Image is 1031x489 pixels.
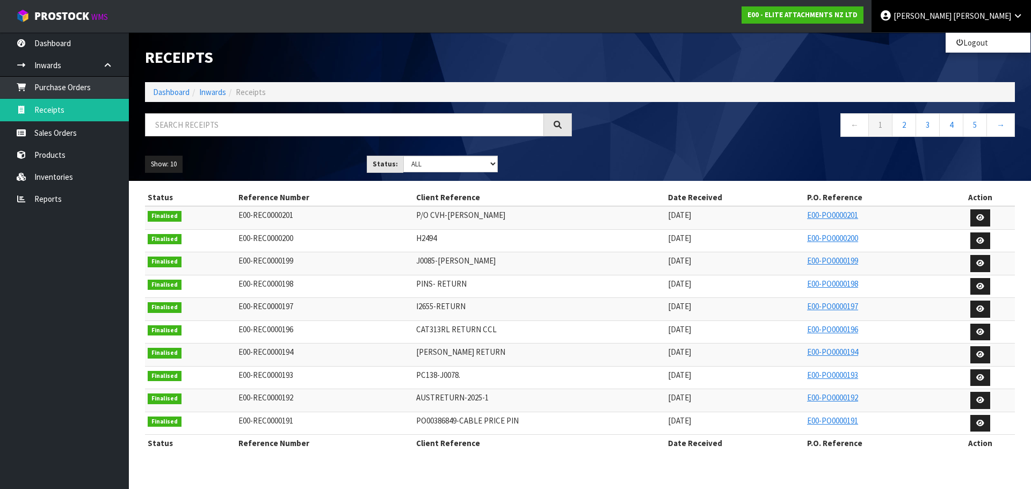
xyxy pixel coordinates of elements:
[416,301,466,311] span: I2655-RETURN
[807,233,858,243] a: E00-PO0000200
[807,256,858,266] a: E00-PO0000199
[668,324,691,334] span: [DATE]
[416,233,437,243] span: H2494
[238,415,293,426] span: E00-REC0000191
[16,9,30,23] img: cube-alt.png
[868,113,892,136] a: 1
[373,159,398,169] strong: Status:
[986,113,1015,136] a: →
[946,35,1030,50] a: Logout
[153,87,190,97] a: Dashboard
[840,113,869,136] a: ←
[747,10,858,19] strong: E00 - ELITE ATTACHMENTS NZ LTD
[236,189,413,206] th: Reference Number
[238,347,293,357] span: E00-REC0000194
[148,393,181,404] span: Finalised
[413,435,665,452] th: Client Reference
[236,435,413,452] th: Reference Number
[199,87,226,97] a: Inwards
[145,113,544,136] input: Search receipts
[148,417,181,427] span: Finalised
[963,113,987,136] a: 5
[91,12,108,22] small: WMS
[668,256,691,266] span: [DATE]
[238,301,293,311] span: E00-REC0000197
[807,210,858,220] a: E00-PO0000201
[148,257,181,267] span: Finalised
[416,324,497,334] span: CAT313RL RETURN CCL
[668,210,691,220] span: [DATE]
[665,435,804,452] th: Date Received
[807,392,858,403] a: E00-PO0000192
[236,87,266,97] span: Receipts
[892,113,916,136] a: 2
[807,301,858,311] a: E00-PO0000197
[807,347,858,357] a: E00-PO0000194
[145,435,236,452] th: Status
[148,302,181,313] span: Finalised
[238,392,293,403] span: E00-REC0000192
[588,113,1015,140] nav: Page navigation
[148,280,181,290] span: Finalised
[238,279,293,289] span: E00-REC0000198
[668,415,691,426] span: [DATE]
[804,189,946,206] th: P.O. Reference
[668,347,691,357] span: [DATE]
[807,324,858,334] a: E00-PO0000196
[939,113,963,136] a: 4
[916,113,940,136] a: 3
[148,348,181,359] span: Finalised
[416,347,505,357] span: [PERSON_NAME] RETURN
[148,211,181,222] span: Finalised
[416,256,496,266] span: J0085-[PERSON_NAME]
[416,415,519,426] span: PO00386849-CABLE PRICE PIN
[145,48,572,66] h1: Receipts
[668,233,691,243] span: [DATE]
[807,279,858,289] a: E00-PO0000198
[807,370,858,380] a: E00-PO0000193
[416,210,505,220] span: P/O CVH-[PERSON_NAME]
[238,256,293,266] span: E00-REC0000199
[946,435,1015,452] th: Action
[416,279,467,289] span: PINS- RETURN
[953,11,1011,21] span: [PERSON_NAME]
[145,189,236,206] th: Status
[665,189,804,206] th: Date Received
[668,279,691,289] span: [DATE]
[145,156,183,173] button: Show: 10
[413,189,665,206] th: Client Reference
[894,11,952,21] span: [PERSON_NAME]
[148,371,181,382] span: Finalised
[807,415,858,426] a: E00-PO0000191
[238,233,293,243] span: E00-REC0000200
[34,9,89,23] span: ProStock
[148,234,181,245] span: Finalised
[946,189,1015,206] th: Action
[668,370,691,380] span: [DATE]
[148,325,181,336] span: Finalised
[804,435,946,452] th: P.O. Reference
[668,301,691,311] span: [DATE]
[416,392,489,403] span: AUSTRETURN-2025-1
[238,324,293,334] span: E00-REC0000196
[238,210,293,220] span: E00-REC0000201
[416,370,460,380] span: PC138-J0078.
[238,370,293,380] span: E00-REC0000193
[668,392,691,403] span: [DATE]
